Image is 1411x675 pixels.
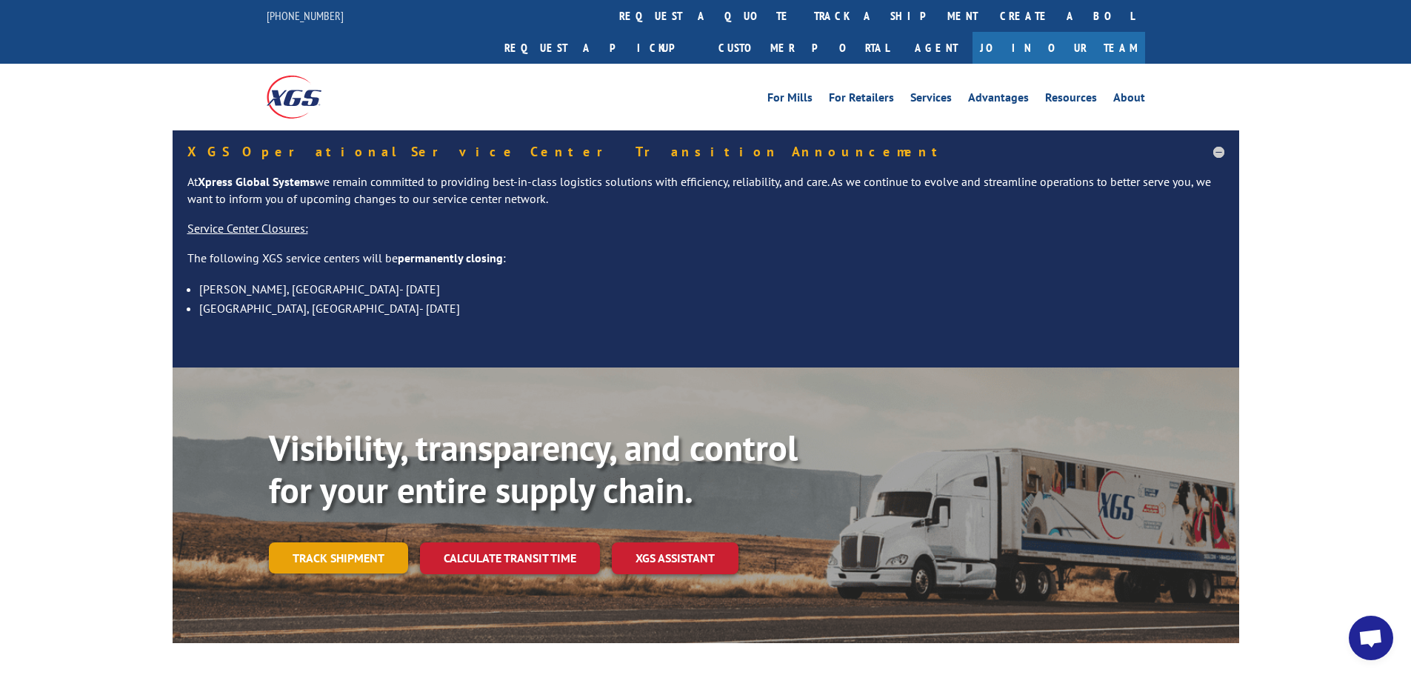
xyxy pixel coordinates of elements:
[199,299,1224,318] li: [GEOGRAPHIC_DATA], [GEOGRAPHIC_DATA]- [DATE]
[973,32,1145,64] a: Join Our Team
[420,542,600,574] a: Calculate transit time
[187,250,1224,279] p: The following XGS service centers will be :
[198,174,315,189] strong: Xpress Global Systems
[493,32,707,64] a: Request a pickup
[707,32,900,64] a: Customer Portal
[199,279,1224,299] li: [PERSON_NAME], [GEOGRAPHIC_DATA]- [DATE]
[269,425,798,513] b: Visibility, transparency, and control for your entire supply chain.
[267,8,344,23] a: [PHONE_NUMBER]
[1045,92,1097,108] a: Resources
[187,145,1224,159] h5: XGS Operational Service Center Transition Announcement
[398,250,503,265] strong: permanently closing
[829,92,894,108] a: For Retailers
[1113,92,1145,108] a: About
[269,542,408,573] a: Track shipment
[187,221,308,236] u: Service Center Closures:
[187,173,1224,221] p: At we remain committed to providing best-in-class logistics solutions with efficiency, reliabilit...
[900,32,973,64] a: Agent
[968,92,1029,108] a: Advantages
[1349,616,1393,660] a: Open chat
[767,92,813,108] a: For Mills
[612,542,738,574] a: XGS ASSISTANT
[910,92,952,108] a: Services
